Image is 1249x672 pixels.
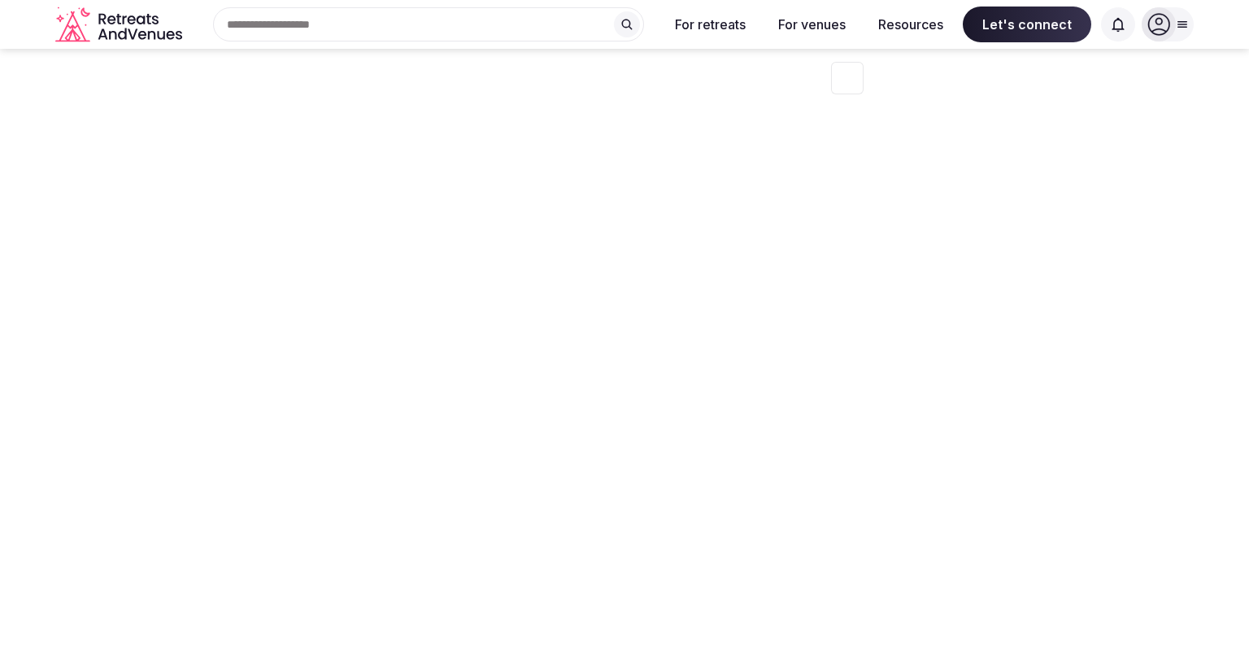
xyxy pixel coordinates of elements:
button: For retreats [662,7,759,42]
span: Let's connect [963,7,1091,42]
button: For venues [765,7,859,42]
svg: Retreats and Venues company logo [55,7,185,43]
a: Visit the homepage [55,7,185,43]
button: Resources [865,7,956,42]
